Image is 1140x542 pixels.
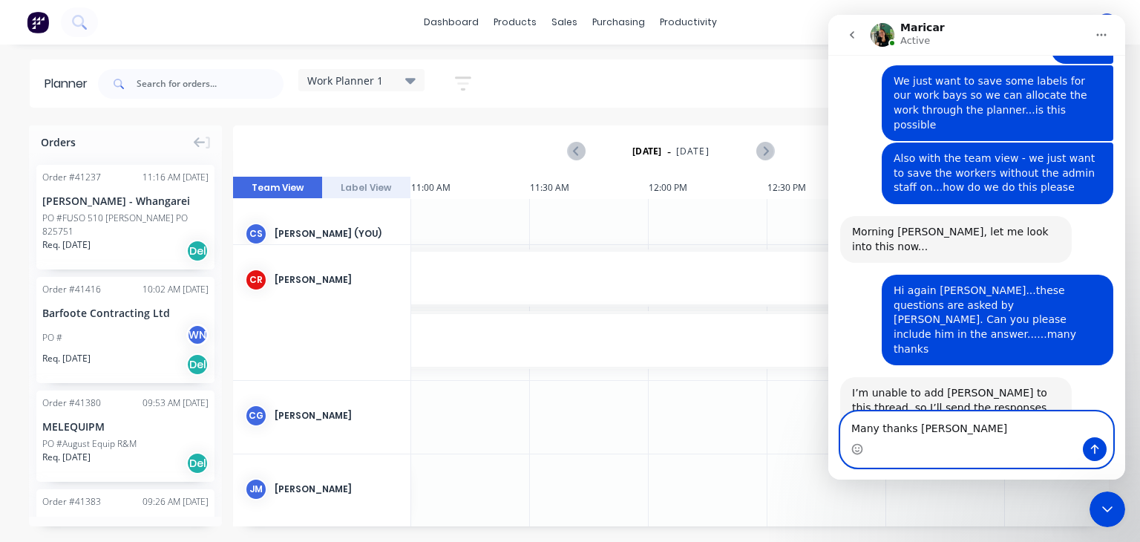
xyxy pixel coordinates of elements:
[667,143,671,160] span: -
[1090,492,1125,527] iframe: Intercom live chat
[186,353,209,376] div: Del
[142,495,209,509] div: 09:26 AM [DATE]
[186,324,209,346] div: WN
[486,11,544,33] div: products
[569,142,586,160] button: Previous page
[649,177,767,199] div: 12:00 PM
[27,11,49,33] img: Factory
[42,283,101,296] div: Order # 41416
[530,177,649,199] div: 11:30 AM
[42,193,209,209] div: [PERSON_NAME] - Whangarei
[42,331,62,345] div: PO #
[275,273,399,287] div: [PERSON_NAME]
[411,177,530,199] div: 11:00 AM
[41,134,76,150] span: Orders
[652,11,724,33] div: productivity
[137,69,284,99] input: Search for orders...
[767,177,886,199] div: 12:30 PM
[42,451,91,464] span: Req. [DATE]
[828,15,1125,480] iframe: Intercom live chat
[42,495,101,509] div: Order # 41383
[42,419,209,434] div: MELEQUIPM
[186,452,209,474] div: Del
[416,11,486,33] a: dashboard
[967,11,1023,33] div: settings
[756,142,773,160] button: Next page
[275,409,399,422] div: [PERSON_NAME]
[42,396,101,410] div: Order # 41380
[42,305,209,321] div: Barfoote Contracting Ltd
[42,352,91,365] span: Req. [DATE]
[544,11,585,33] div: sales
[245,478,267,500] div: JM
[585,11,652,33] div: purchasing
[233,177,322,199] button: Team View
[632,145,662,158] strong: [DATE]
[186,240,209,262] div: Del
[307,73,383,88] span: Work Planner 1
[322,177,411,199] button: Label View
[45,75,95,93] div: Planner
[142,171,209,184] div: 11:16 AM [DATE]
[42,238,91,252] span: Req. [DATE]
[245,223,267,245] div: CS
[275,483,399,496] div: [PERSON_NAME]
[142,283,209,296] div: 10:02 AM [DATE]
[245,269,267,291] div: CR
[42,171,101,184] div: Order # 41237
[245,405,267,427] div: CG
[676,145,710,158] span: [DATE]
[275,227,399,241] div: [PERSON_NAME] (You)
[42,437,137,451] div: PO #August Equip R&M
[142,396,209,410] div: 09:53 AM [DATE]
[42,212,209,238] div: PO #FUSO 510 [PERSON_NAME] PO 825751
